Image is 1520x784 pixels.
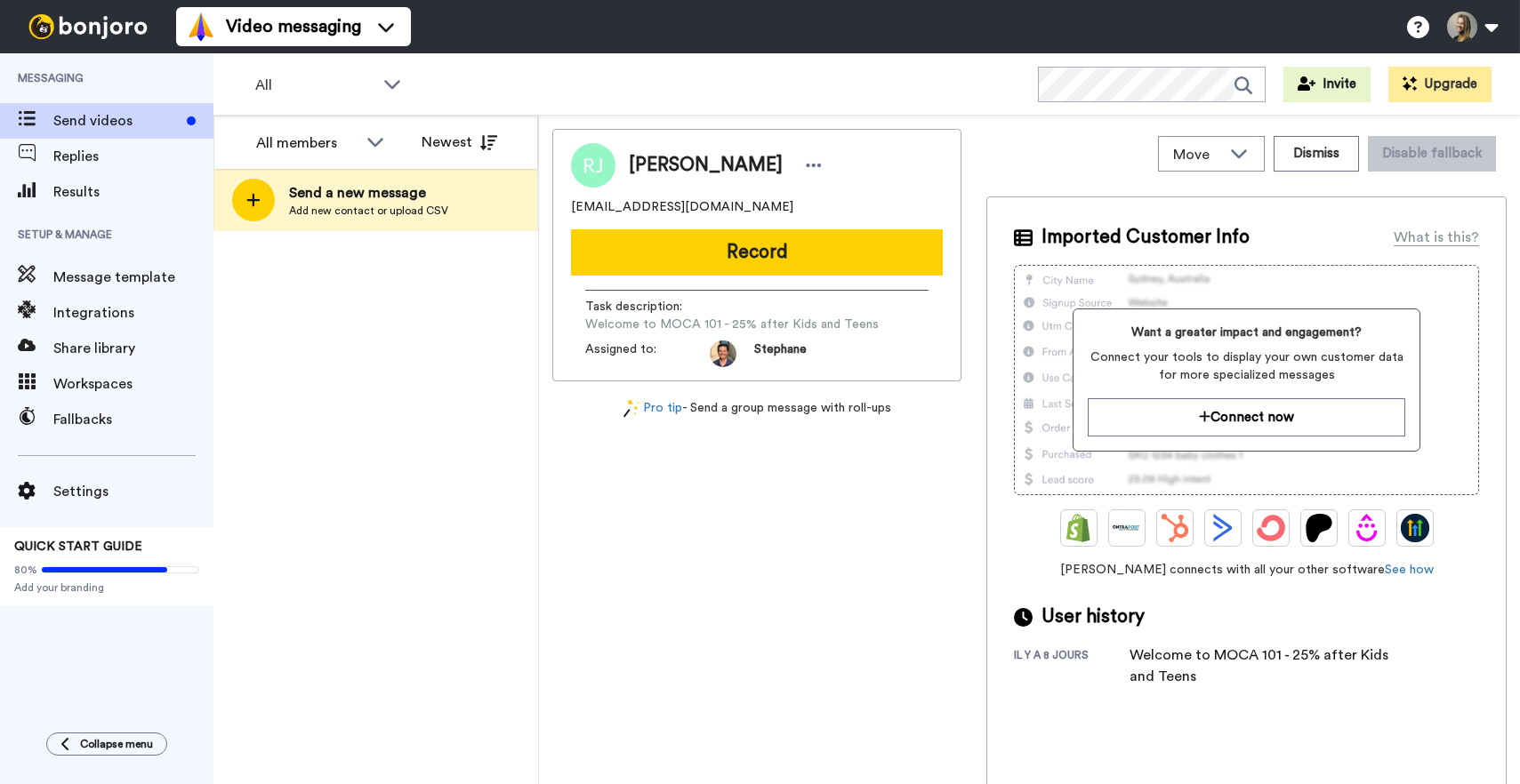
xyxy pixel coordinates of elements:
span: Send videos [53,110,180,132]
span: [PERSON_NAME] connects with all your other software [1014,561,1479,579]
img: ActiveCampaign [1209,514,1237,542]
span: Message template [53,267,213,288]
span: Collapse menu [80,737,153,751]
div: - Send a group message with roll-ups [552,399,961,418]
span: Settings [53,481,213,502]
a: See how [1385,564,1434,576]
span: Integrations [53,302,213,324]
img: Image of Robin Joseph [571,143,615,188]
img: GoHighLevel [1401,514,1429,542]
img: da5f5293-2c7b-4288-972f-10acbc376891-1597253892.jpg [710,340,736,367]
button: Connect now [1088,398,1405,436]
img: Ontraport [1113,514,1141,542]
span: All [255,75,374,96]
div: Welcome to MOCA 101 - 25% after Kids and Teens [1130,644,1414,687]
img: Patreon [1305,514,1333,542]
span: 80% [14,563,37,577]
img: Shopify [1065,514,1093,542]
button: Newest [408,124,511,160]
span: Send a new message [289,182,448,204]
span: Connect your tools to display your own customer data for more specialized messages [1088,348,1405,384]
div: il y a 8 jours [1014,648,1130,687]
img: bj-logo-header-white.svg [21,14,155,39]
span: Fallbacks [53,409,213,430]
span: Assigned to: [585,340,710,367]
span: Add your branding [14,580,199,595]
button: Upgrade [1388,67,1492,102]
span: Results [53,181,213,203]
span: Video messaging [226,14,361,39]
span: Workspaces [53,373,213,395]
span: Want a greater impact and engagement? [1088,324,1405,341]
span: [PERSON_NAME] [629,152,783,179]
button: Collapse menu [46,732,167,756]
span: Stephane [754,340,807,367]
img: vm-color.svg [187,12,215,41]
span: Task description : [585,298,710,316]
span: Replies [53,146,213,167]
span: Share library [53,338,213,359]
div: What is this? [1394,227,1479,248]
span: Welcome to MOCA 101 - 25% after Kids and Teens [585,316,879,333]
img: magic-wand.svg [623,399,639,418]
button: Record [571,229,943,276]
img: Hubspot [1161,514,1189,542]
div: All members [256,132,358,154]
img: ConvertKit [1257,514,1285,542]
span: Imported Customer Info [1041,224,1250,251]
img: Drip [1353,514,1381,542]
span: [EMAIL_ADDRESS][DOMAIN_NAME] [571,198,793,216]
span: User history [1041,604,1145,630]
button: Dismiss [1274,136,1359,172]
span: Move [1173,144,1221,165]
button: Invite [1283,67,1371,102]
a: Pro tip [623,399,682,418]
button: Disable fallback [1368,136,1496,172]
span: QUICK START GUIDE [14,540,142,553]
span: Add new contact or upload CSV [289,204,448,218]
